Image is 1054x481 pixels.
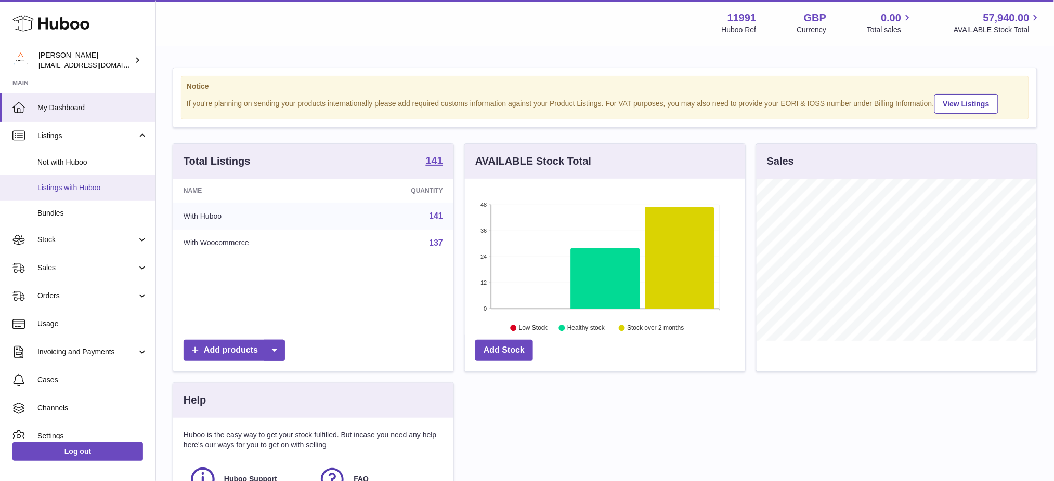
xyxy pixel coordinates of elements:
[429,211,443,220] a: 141
[184,393,206,407] h3: Help
[37,131,137,141] span: Listings
[37,375,148,385] span: Cases
[37,347,137,357] span: Invoicing and Payments
[38,61,153,69] span: [EMAIL_ADDRESS][DOMAIN_NAME]
[37,208,148,218] span: Bundles
[954,11,1042,35] a: 57,940.00 AVAILABLE Stock Total
[12,442,143,461] a: Log out
[12,52,28,68] img: internalAdmin-11991@internal.huboo.com
[480,279,487,286] text: 12
[37,183,148,193] span: Listings with Huboo
[37,263,137,273] span: Sales
[37,319,148,329] span: Usage
[37,431,148,441] span: Settings
[37,403,148,413] span: Channels
[627,325,684,332] text: Stock over 2 months
[954,25,1042,35] span: AVAILABLE Stock Total
[867,11,913,35] a: 0.00 Total sales
[480,228,487,234] text: 36
[426,155,443,168] a: 141
[426,155,443,166] strong: 141
[983,11,1030,25] span: 57,940.00
[804,11,826,25] strong: GBP
[934,94,998,114] a: View Listings
[37,291,137,301] span: Orders
[184,430,443,450] p: Huboo is the easy way to get your stock fulfilled. But incase you need any help here's our ways f...
[480,253,487,260] text: 24
[519,325,548,332] text: Low Stock
[429,238,443,247] a: 137
[184,340,285,361] a: Add products
[567,325,605,332] text: Healthy stock
[173,230,347,257] td: With Woocommerce
[187,92,1023,114] div: If you're planning on sending your products internationally please add required customs informati...
[867,25,913,35] span: Total sales
[797,25,827,35] div: Currency
[475,154,591,168] h3: AVAILABLE Stock Total
[187,82,1023,91] strong: Notice
[475,340,533,361] a: Add Stock
[484,305,487,312] text: 0
[184,154,251,168] h3: Total Listings
[480,202,487,208] text: 48
[38,50,132,70] div: [PERSON_NAME]
[37,103,148,113] span: My Dashboard
[37,157,148,167] span: Not with Huboo
[37,235,137,245] span: Stock
[727,11,757,25] strong: 11991
[722,25,757,35] div: Huboo Ref
[173,179,347,203] th: Name
[173,203,347,230] td: With Huboo
[347,179,453,203] th: Quantity
[881,11,902,25] span: 0.00
[767,154,794,168] h3: Sales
